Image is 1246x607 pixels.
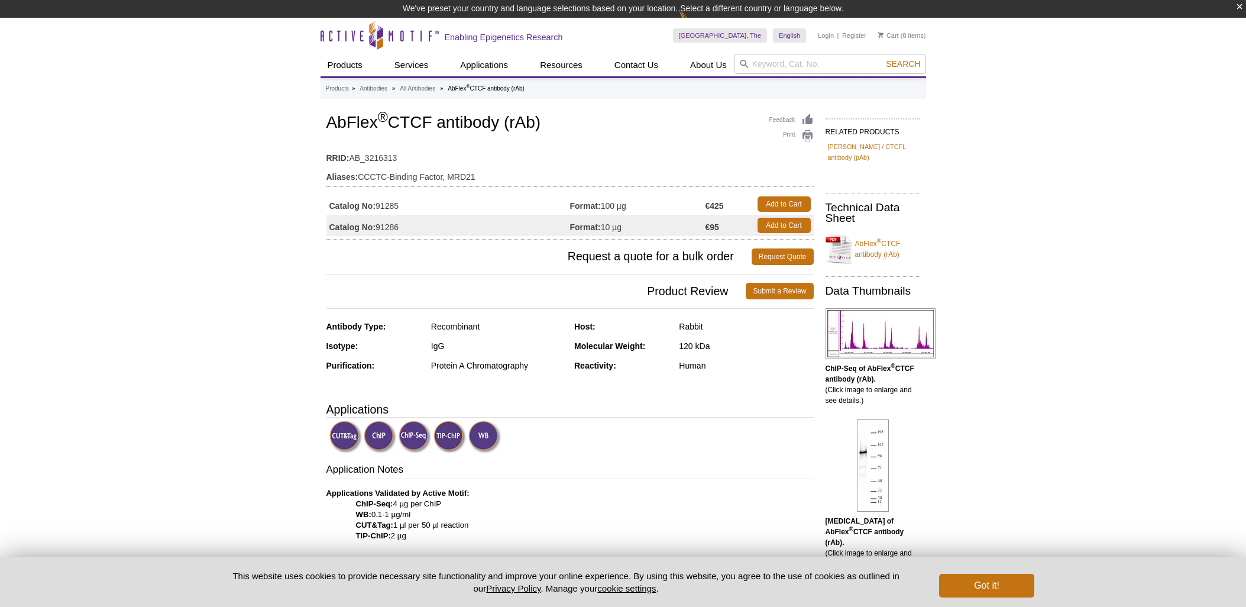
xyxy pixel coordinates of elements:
a: Antibodies [360,83,387,94]
a: Contact Us [607,54,665,76]
h2: RELATED PRODUCTS [826,118,920,140]
strong: Catalog No: [329,201,376,211]
a: About Us [683,54,734,76]
a: Applications [453,54,515,76]
div: Rabbit [679,321,813,332]
a: English [773,28,806,43]
img: TIP-ChIP Validated [433,421,466,453]
a: Products [321,54,370,76]
td: 100 µg [570,193,705,215]
strong: Host: [574,322,596,331]
img: AbFlex<sup>®</sup> CTCF antibody (rAb) tested by ChIP-Seq. [826,308,936,359]
li: | [837,28,839,43]
button: Got it! [939,574,1034,598]
strong: Purification: [326,361,375,370]
a: Register [842,31,866,40]
td: 91286 [326,215,570,236]
td: 91285 [326,193,570,215]
a: [PERSON_NAME] / CTCFL antibody (pAb) [828,141,918,163]
a: Request Quote [752,248,814,265]
span: Search [886,59,920,69]
span: Request a quote for a bulk order [326,248,752,265]
a: Products [326,83,349,94]
strong: Format: [570,201,601,211]
h3: Applications [326,401,814,418]
button: Search [882,59,924,69]
a: Cart [878,31,899,40]
b: [MEDICAL_DATA] of AbFlex CTCF antibody (rAb). [826,517,904,547]
div: Human [679,360,813,371]
a: Feedback [769,114,814,127]
li: (0 items) [878,28,926,43]
strong: Isotype: [326,341,358,351]
p: (Click image to enlarge and see details.) [826,363,920,406]
img: Your Cart [878,32,883,38]
strong: Reactivity: [574,361,616,370]
button: cookie settings [597,583,656,593]
strong: ChIP-Seq: [356,499,393,508]
strong: TIP-ChIP: [356,531,391,540]
div: 120 kDa [679,341,813,351]
p: This website uses cookies to provide necessary site functionality and improve your online experie... [212,570,920,595]
td: CCCTC-Binding Factor, MRD21 [326,164,814,183]
p: (Click image to enlarge and see details.) [826,516,920,569]
strong: €425 [705,201,723,211]
h2: Technical Data Sheet [826,202,920,224]
li: » [392,85,396,92]
img: ChIP Validated [364,421,396,453]
sup: ® [466,83,470,89]
div: IgG [431,341,565,351]
td: 10 µg [570,215,705,236]
p: 4 µg per ChIP 0.1-1 µg/ml 1 µl per 50 µl reaction 2 µg Many chromatin-bound proteins are not solu... [326,488,814,584]
td: AB_3216313 [326,146,814,164]
sup: ® [877,238,881,244]
span: Product Review [326,283,746,299]
img: Change Here [679,9,710,37]
a: Services [387,54,436,76]
li: AbFlex CTCF antibody (rAb) [448,85,525,92]
strong: Molecular Weight: [574,341,645,351]
strong: €95 [705,222,719,233]
a: All Antibodies [400,83,435,94]
li: » [352,85,355,92]
b: Applications Validated by Active Motif: [326,489,470,498]
h1: AbFlex CTCF antibody (rAb) [326,114,814,134]
div: Protein A Chromatography [431,360,565,371]
a: Print [769,130,814,143]
a: AbFlex®CTCF antibody (rAb) [826,231,920,267]
a: Submit a Review [746,283,813,299]
h2: Enabling Epigenetics Research [445,32,563,43]
li: » [440,85,444,92]
strong: Catalog No: [329,222,376,233]
a: Login [818,31,834,40]
input: Keyword, Cat. No. [734,54,926,74]
sup: ® [849,526,853,532]
sup: ® [891,363,895,369]
a: Resources [533,54,590,76]
strong: Format: [570,222,601,233]
strong: RRID: [326,153,349,163]
sup: ® [378,109,388,125]
img: ChIP-Seq Validated [399,421,431,453]
img: Western Blot Validated [468,421,501,453]
a: Add to Cart [758,196,811,212]
h2: Data Thumbnails [826,286,920,296]
strong: CUT&Tag: [356,521,393,529]
strong: Antibody Type: [326,322,386,331]
a: [GEOGRAPHIC_DATA], The [673,28,767,43]
a: Privacy Policy [486,583,541,593]
strong: WB: [356,510,371,519]
h3: Application Notes [326,463,814,479]
a: Add to Cart [758,218,811,233]
img: CUT&Tag Validated [329,421,362,453]
b: ChIP-Seq of AbFlex CTCF antibody (rAb). [826,364,914,383]
div: Recombinant [431,321,565,332]
strong: Aliases: [326,172,358,182]
img: AbFlex<sup>®</sup> CTCF antibody (rAb) tested by Western blot. [857,419,889,512]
